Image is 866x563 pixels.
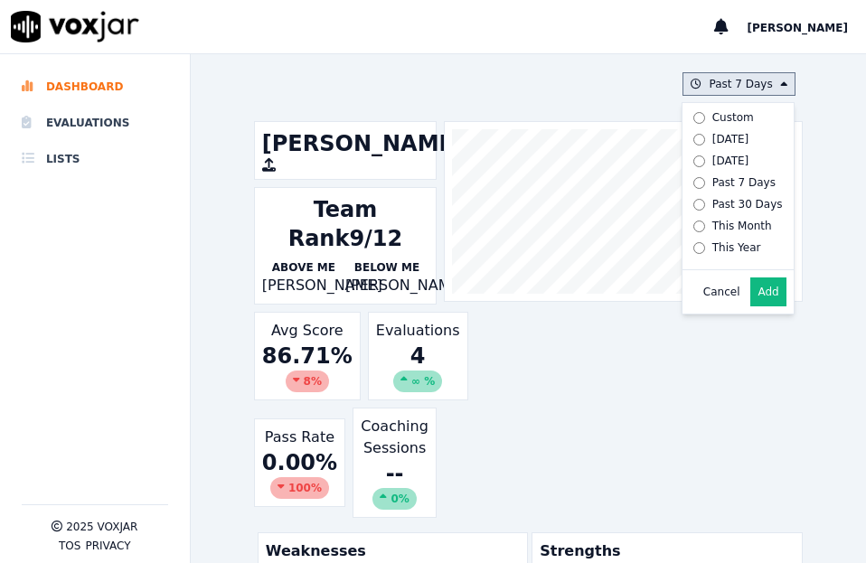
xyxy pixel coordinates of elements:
[712,219,772,233] div: This Month
[59,539,80,553] button: TOS
[393,371,442,392] div: ∞ %
[368,312,468,400] div: Evaluations
[712,175,776,190] div: Past 7 Days
[747,22,848,34] span: [PERSON_NAME]
[254,312,361,400] div: Avg Score
[361,459,428,510] div: --
[712,132,749,146] div: [DATE]
[254,418,345,507] div: Pass Rate
[353,408,437,518] div: Coaching Sessions
[376,342,460,392] div: 4
[22,141,168,177] a: Lists
[345,275,428,296] p: [PERSON_NAME]
[747,16,866,38] button: [PERSON_NAME]
[85,539,130,553] button: Privacy
[262,275,345,296] p: [PERSON_NAME]
[262,195,428,253] div: Team Rank 9/12
[345,260,428,275] p: Below Me
[270,477,329,499] div: 100 %
[262,129,428,158] h1: [PERSON_NAME]
[703,285,740,299] button: Cancel
[693,134,705,145] input: [DATE]
[286,371,329,392] div: 8 %
[372,488,416,510] div: 0%
[693,112,705,124] input: Custom
[693,242,705,254] input: This Year
[11,11,139,42] img: voxjar logo
[712,154,749,168] div: [DATE]
[693,155,705,167] input: [DATE]
[66,520,137,534] p: 2025 Voxjar
[262,448,337,499] div: 0.00 %
[22,69,168,105] a: Dashboard
[262,260,345,275] p: Above Me
[750,277,786,306] button: Add
[682,72,795,96] button: Past 7 Days Custom [DATE] [DATE] Past 7 Days Past 30 Days This Month This Year Cancel Add
[693,221,705,232] input: This Month
[693,199,705,211] input: Past 30 Days
[262,342,353,392] div: 86.71 %
[693,177,705,189] input: Past 7 Days
[22,105,168,141] a: Evaluations
[712,110,754,125] div: Custom
[712,197,783,211] div: Past 30 Days
[712,240,761,255] div: This Year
